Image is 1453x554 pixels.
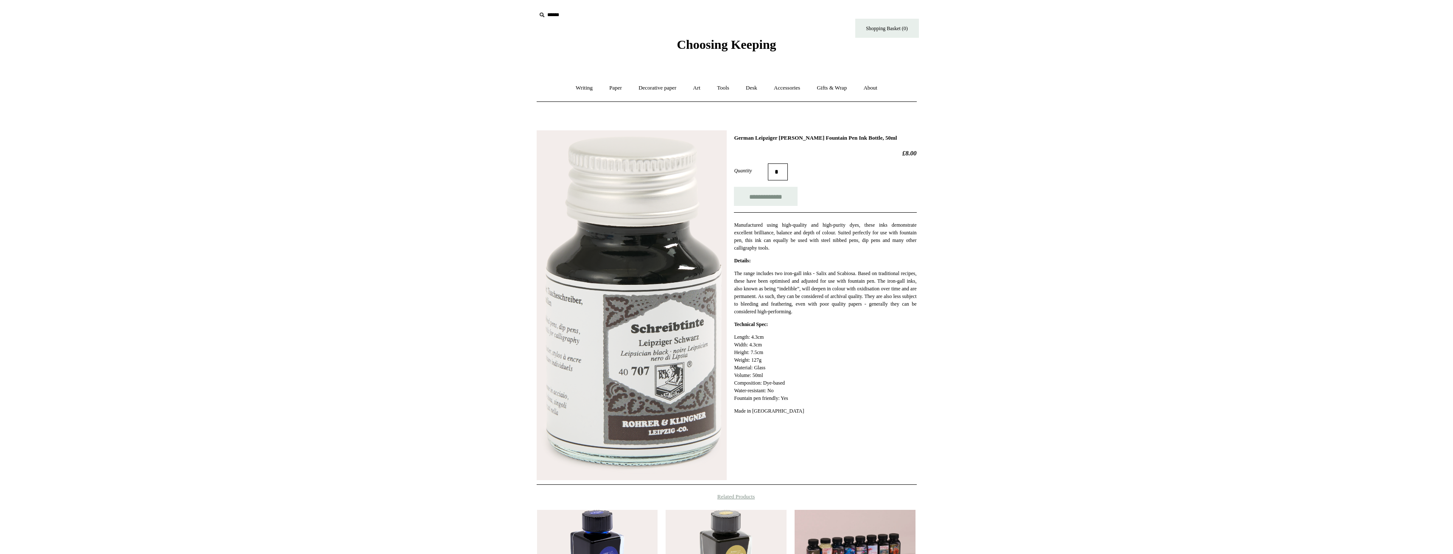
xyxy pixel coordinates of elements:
a: Desk [738,77,765,99]
p: Length: 4.3cm Width: 4.3cm Height: 7.5cm Weight: 127g Material: Glass Volume: 50ml Composition: D... [734,333,916,402]
p: The range includes two iron-gall inks - Salix and Scabiosa. Based on traditional recipes, these h... [734,270,916,315]
a: Shopping Basket (0) [855,19,919,38]
label: Quantity [734,167,768,174]
img: German Leipziger Schwarz Fountain Pen Ink Bottle, 50ml [537,130,727,481]
p: Made in [GEOGRAPHIC_DATA] [734,407,916,415]
a: Paper [602,77,630,99]
p: Manufactured using high-quality and high-purity dyes, these inks demonstrate excellent brilliance... [734,221,916,252]
a: Writing [568,77,600,99]
a: Art [686,77,708,99]
strong: Details: [734,258,750,264]
span: Choosing Keeping [677,37,776,51]
strong: Technical Spec: [734,321,768,327]
a: Tools [709,77,737,99]
a: About [856,77,885,99]
h1: German Leipziger [PERSON_NAME] Fountain Pen Ink Bottle, 50ml [734,135,916,141]
a: Accessories [766,77,808,99]
h2: £8.00 [734,149,916,157]
a: Decorative paper [631,77,684,99]
a: Gifts & Wrap [809,77,854,99]
h4: Related Products [515,493,939,500]
a: Choosing Keeping [677,44,776,50]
